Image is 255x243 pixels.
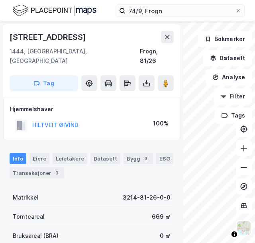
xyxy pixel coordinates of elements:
[10,75,78,91] button: Tag
[90,153,120,164] div: Datasett
[53,169,61,177] div: 3
[13,4,96,18] img: logo.f888ab2527a4732fd821a326f86c7f29.svg
[10,153,26,164] div: Info
[124,153,153,164] div: Bygg
[10,47,140,66] div: 1444, [GEOGRAPHIC_DATA], [GEOGRAPHIC_DATA]
[13,212,45,221] div: Tomteareal
[10,167,64,178] div: Transaksjoner
[215,205,255,243] iframe: Chat Widget
[142,155,150,163] div: 3
[10,31,88,43] div: [STREET_ADDRESS]
[214,88,252,104] button: Filter
[215,205,255,243] div: Kontrollprogram for chat
[203,50,252,66] button: Datasett
[198,31,252,47] button: Bokmerker
[13,231,59,241] div: Bruksareal (BRA)
[215,108,252,123] button: Tags
[13,193,39,202] div: Matrikkel
[126,5,235,17] input: Søk på adresse, matrikkel, gårdeiere, leietakere eller personer
[153,119,169,128] div: 100%
[140,47,174,66] div: Frogn, 81/26
[152,212,171,221] div: 669 ㎡
[53,153,87,164] div: Leietakere
[123,193,171,202] div: 3214-81-26-0-0
[156,153,173,164] div: ESG
[206,69,252,85] button: Analyse
[10,104,173,114] div: Hjemmelshaver
[160,231,171,241] div: 0 ㎡
[29,153,49,164] div: Eiere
